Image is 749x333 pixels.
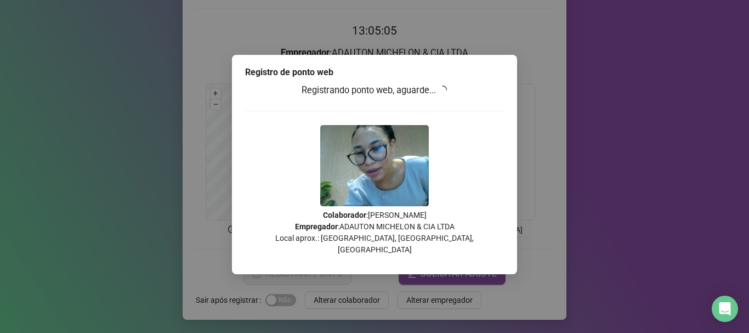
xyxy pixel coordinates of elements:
[245,83,504,98] h3: Registrando ponto web, aguarde...
[320,125,429,206] img: 9k=
[245,210,504,256] p: : [PERSON_NAME] : ADAUTON MICHELON & CIA LTDA Local aprox.: [GEOGRAPHIC_DATA], [GEOGRAPHIC_DATA],...
[295,222,338,231] strong: Empregador
[438,86,447,94] span: loading
[323,211,366,219] strong: Colaborador
[245,66,504,79] div: Registro de ponto web
[712,296,738,322] div: Open Intercom Messenger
